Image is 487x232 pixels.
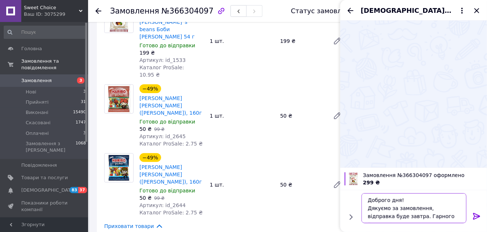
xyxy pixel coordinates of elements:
span: 99 ₴ [154,127,164,132]
span: Оплачені [26,130,49,137]
a: [PERSON_NAME] [PERSON_NAME] ([PERSON_NAME]), 160г [139,164,202,185]
span: №366304097 [161,7,214,15]
textarea: Доброго дня! Дякуємо за замовлення, відправка буде завтра. Гарного Вам дня! [361,193,466,223]
span: Артикул: id_2645 [139,133,186,139]
span: Готово до відправки [139,188,195,194]
img: 5551440831_w100_h100_konfety-harry-potter.jpg [347,172,360,185]
span: Каталог ProSale: 10.95 ₴ [139,65,184,78]
span: 3 [83,130,86,137]
div: 1 шт. [207,111,277,121]
span: Приховати товари [104,222,163,230]
span: Каталог ProSale: 2.75 ₴ [139,141,203,147]
span: Виконані [26,109,48,116]
span: Артикул: id_2644 [139,202,186,208]
div: 50 ₴ [277,111,327,121]
span: 37 [78,187,87,193]
span: Товари та послуги [21,174,68,181]
div: −49% [139,153,161,162]
span: 15490 [73,109,86,116]
a: [PERSON_NAME] [PERSON_NAME] ([PERSON_NAME]), 160г [139,95,202,116]
span: Скасовані [26,119,51,126]
div: 1 шт. [207,180,277,190]
span: 1747 [76,119,86,126]
span: Замовлення та повідомлення [21,58,88,71]
a: Редагувати [330,177,345,192]
span: 1068 [76,140,86,154]
span: 99 ₴ [154,196,164,201]
span: 299 ₴ [363,180,380,185]
button: Назад [346,6,355,15]
div: −49% [139,84,161,93]
span: Головна [21,45,42,52]
span: 83 [70,187,78,193]
span: 3 [77,77,84,84]
a: Цукерки [PERSON_NAME] [PERSON_NAME]`s beans Боби [PERSON_NAME] 54 г [139,4,195,40]
button: Показати кнопки [346,212,356,222]
span: Каталог ProSale: 2.75 ₴ [139,210,203,216]
span: 31 [81,99,86,106]
span: Повідомлення [21,162,57,169]
div: 199 ₴ [139,49,204,56]
span: 3 [83,89,86,95]
span: [DEMOGRAPHIC_DATA][PERSON_NAME] [361,6,452,15]
span: Готово до відправки [139,43,195,48]
span: 50 ₴ [139,126,152,132]
input: Пошук [4,26,87,39]
img: Желейні цукерки Haribo Harry Potter (Рон Візлі), 160г [108,85,130,113]
span: Замовлення №366304097 оформлено [363,172,483,179]
span: Готово до відправки [139,119,195,125]
span: Замовлення [110,7,159,15]
button: [DEMOGRAPHIC_DATA][PERSON_NAME] [361,6,466,15]
span: [DEMOGRAPHIC_DATA] [21,187,76,194]
a: Редагувати [330,34,345,48]
a: Редагувати [330,108,345,123]
img: Желейні цукерки Haribo Harry Potter (Гаррі Поттер), 160г [108,154,130,182]
span: Показники роботи компанії [21,200,68,213]
span: Нові [26,89,36,95]
span: Прийняті [26,99,48,106]
span: Артикул: id_1533 [139,57,186,63]
span: Замовлення з [PERSON_NAME] [26,140,76,154]
span: Замовлення [21,77,52,84]
div: Повернутися назад [95,7,101,15]
div: Ваш ID: 3075299 [24,11,88,18]
div: 50 ₴ [277,180,327,190]
div: Статус замовлення [291,7,359,15]
button: Закрити [472,6,481,15]
div: 199 ₴ [277,36,327,46]
div: 1 шт. [207,36,277,46]
span: Sweet Choice [24,4,79,11]
span: 50 ₴ [139,195,152,201]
